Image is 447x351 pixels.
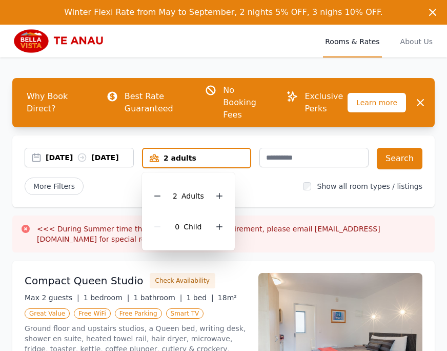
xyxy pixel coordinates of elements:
[64,7,382,17] span: Winter Flexi Rate from May to September, 2 nights 5% OFF, 3 nighs 10% OFF.
[37,224,426,244] h3: <<< During Summer time there is minimum stay requirement, please email [EMAIL_ADDRESS][DOMAIN_NAM...
[323,25,381,57] a: Rooms & Rates
[173,192,177,200] span: 2
[348,93,406,112] span: Learn more
[125,90,189,115] p: Best Rate Guaranteed
[218,294,237,302] span: 18m²
[84,294,130,302] span: 1 bedroom |
[143,153,250,163] div: 2 adults
[150,273,215,288] button: Check Availability
[115,308,162,319] span: Free Parking
[74,308,111,319] span: Free WiFi
[304,90,348,115] p: Exclusive Perks
[25,294,79,302] span: Max 2 guests |
[12,29,111,53] img: Bella Vista Te Anau
[223,84,270,121] p: No Booking Fees
[25,274,144,288] h3: Compact Queen Studio
[166,308,204,319] span: Smart TV
[133,294,182,302] span: 1 bathroom |
[398,25,435,57] a: About Us
[25,178,84,195] span: More Filters
[175,223,179,231] span: 0
[317,182,422,190] label: Show all room types / listings
[46,152,133,163] div: [DATE] [DATE]
[377,148,422,169] button: Search
[186,294,213,302] span: 1 bed |
[181,192,204,200] span: Adult s
[184,223,201,231] span: Child
[18,86,90,119] span: Why Book Direct?
[25,308,70,319] span: Great Value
